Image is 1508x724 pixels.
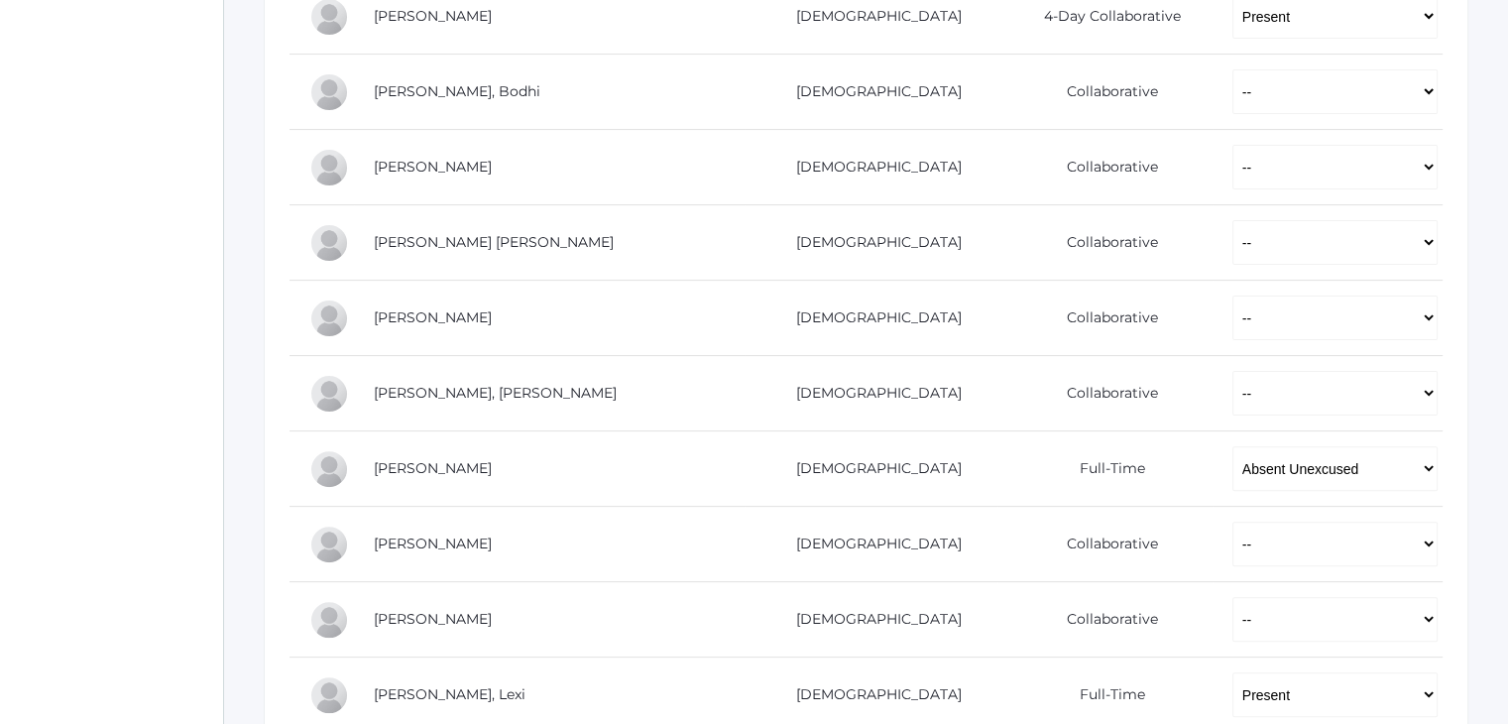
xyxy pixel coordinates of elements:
[309,449,349,489] div: Hannah Hrehniy
[374,610,492,628] a: [PERSON_NAME]
[374,233,614,251] a: [PERSON_NAME] [PERSON_NAME]
[997,281,1212,356] td: Collaborative
[997,130,1212,205] td: Collaborative
[309,525,349,564] div: Corbin Intlekofer
[745,507,997,582] td: [DEMOGRAPHIC_DATA]
[309,374,349,414] div: Stone Haynes
[374,459,492,477] a: [PERSON_NAME]
[374,7,492,25] a: [PERSON_NAME]
[997,507,1212,582] td: Collaborative
[997,205,1212,281] td: Collaborative
[374,158,492,176] a: [PERSON_NAME]
[309,223,349,263] div: Annie Grace Gregg
[309,72,349,112] div: Bodhi Dreher
[997,431,1212,507] td: Full-Time
[309,675,349,715] div: Lexi Judy
[309,600,349,640] div: Christopher Ip
[745,130,997,205] td: [DEMOGRAPHIC_DATA]
[374,308,492,326] a: [PERSON_NAME]
[309,299,349,338] div: William Hamilton
[745,205,997,281] td: [DEMOGRAPHIC_DATA]
[309,148,349,187] div: Charles Fox
[374,384,617,402] a: [PERSON_NAME], [PERSON_NAME]
[997,582,1212,658] td: Collaborative
[745,55,997,130] td: [DEMOGRAPHIC_DATA]
[997,55,1212,130] td: Collaborative
[997,356,1212,431] td: Collaborative
[374,535,492,552] a: [PERSON_NAME]
[745,582,997,658] td: [DEMOGRAPHIC_DATA]
[745,281,997,356] td: [DEMOGRAPHIC_DATA]
[745,356,997,431] td: [DEMOGRAPHIC_DATA]
[745,431,997,507] td: [DEMOGRAPHIC_DATA]
[374,685,525,703] a: [PERSON_NAME], Lexi
[374,82,540,100] a: [PERSON_NAME], Bodhi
